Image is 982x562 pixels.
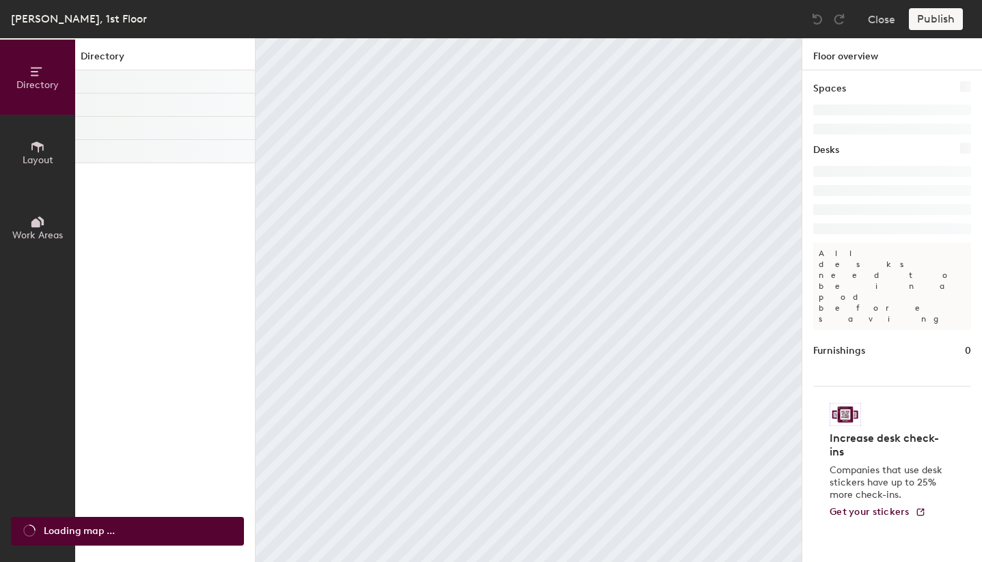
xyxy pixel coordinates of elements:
p: All desks need to be in a pod before saving [813,242,971,330]
h1: 0 [965,343,971,359]
h1: Floor overview [802,38,982,70]
span: Work Areas [12,229,63,241]
h1: Furnishings [813,343,865,359]
span: Get your stickers [830,506,910,518]
button: Close [868,8,895,30]
img: Sticker logo [830,403,861,426]
img: Redo [832,12,846,26]
div: [PERSON_NAME], 1st Floor [11,10,147,27]
span: Directory [16,79,59,91]
h4: Increase desk check-ins [830,432,946,459]
h1: Spaces [813,81,846,96]
h1: Directory [75,49,255,70]
canvas: Map [256,38,802,562]
a: Get your stickers [830,507,926,518]
img: Undo [810,12,824,26]
p: Companies that use desk stickers have up to 25% more check-ins. [830,464,946,501]
span: Loading map ... [44,524,115,539]
span: Layout [23,154,53,166]
h1: Desks [813,143,839,158]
